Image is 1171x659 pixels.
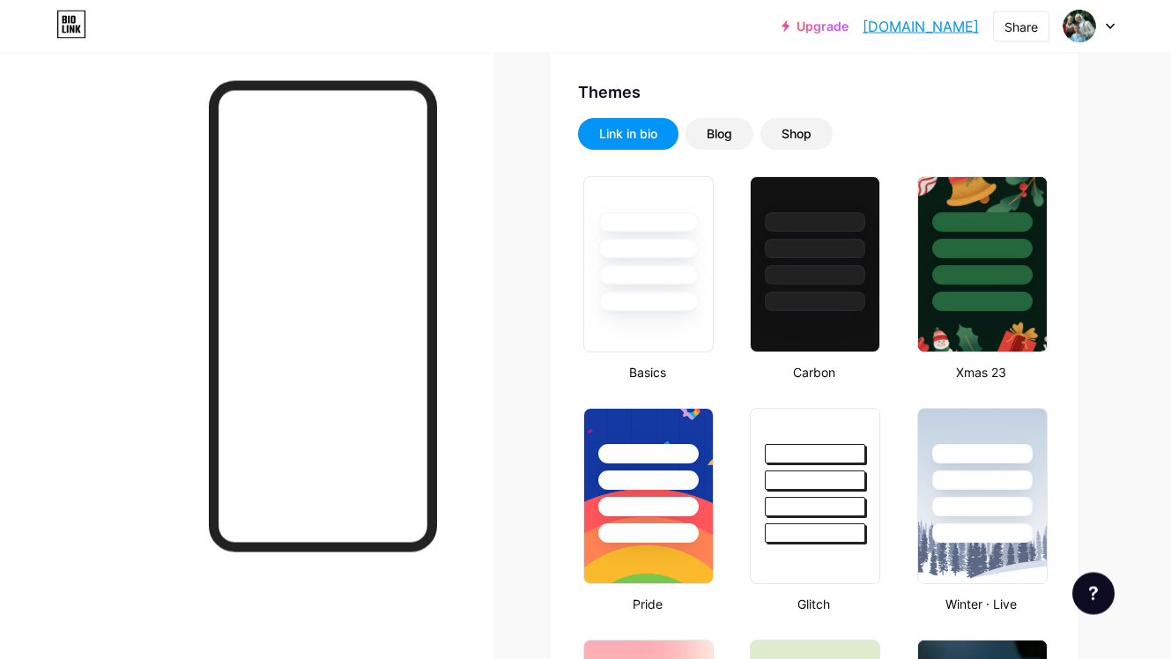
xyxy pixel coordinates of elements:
div: Carbon [745,363,883,381]
div: Winter · Live [912,595,1050,613]
a: [DOMAIN_NAME] [863,16,979,37]
div: Shop [782,125,812,143]
div: Glitch [745,595,883,613]
div: Link in bio [599,125,657,143]
div: Share [1004,18,1038,36]
div: Themes [578,80,1050,104]
div: Xmas 23 [912,363,1050,381]
div: Blog [707,125,732,143]
a: Upgrade [782,19,849,33]
div: Pride [578,595,716,613]
img: Mark Brown [1063,10,1096,43]
div: Basics [578,363,716,381]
